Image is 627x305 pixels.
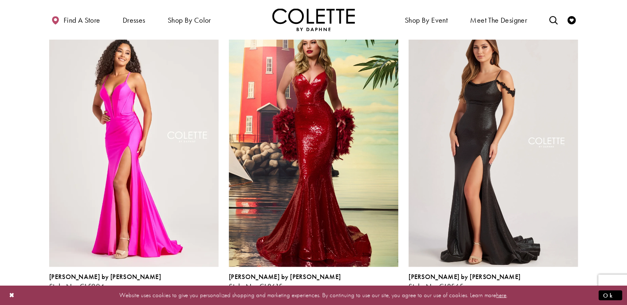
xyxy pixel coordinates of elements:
span: [PERSON_NAME] by [PERSON_NAME] [49,272,161,281]
a: Meet the designer [468,8,529,31]
div: Colette by Daphne Style No. CL8615 [229,273,341,290]
span: [PERSON_NAME] by [PERSON_NAME] [408,272,520,281]
a: Visit Home Page [272,8,355,31]
a: Check Wishlist [565,8,578,31]
span: [PERSON_NAME] by [PERSON_NAME] [229,272,341,281]
span: Meet the designer [470,16,527,24]
img: Colette by Daphne [272,8,355,31]
p: Website uses cookies to give you personalized shopping and marketing experiences. By continuing t... [59,290,568,301]
span: Shop By Event [405,16,448,24]
a: Visit Colette by Daphne Style No. CL8565 Page [408,21,578,267]
a: Visit Colette by Daphne Style No. CL5204 Page [49,21,218,267]
div: Colette by Daphne Style No. CL8565 [408,273,520,290]
button: Submit Dialog [598,290,622,300]
span: Shop by color [168,16,211,24]
a: Visit Colette by Daphne Style No. CL8615 Page [229,21,398,267]
a: Find a store [49,8,102,31]
a: Toggle search [547,8,560,31]
span: Dresses [123,16,145,24]
div: Colette by Daphne Style No. CL5204 [49,273,161,290]
a: here [496,291,506,299]
button: Close Dialog [5,288,19,303]
span: Find a store [64,16,100,24]
span: Shop By Event [403,8,450,31]
span: Dresses [121,8,147,31]
span: Shop by color [166,8,213,31]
